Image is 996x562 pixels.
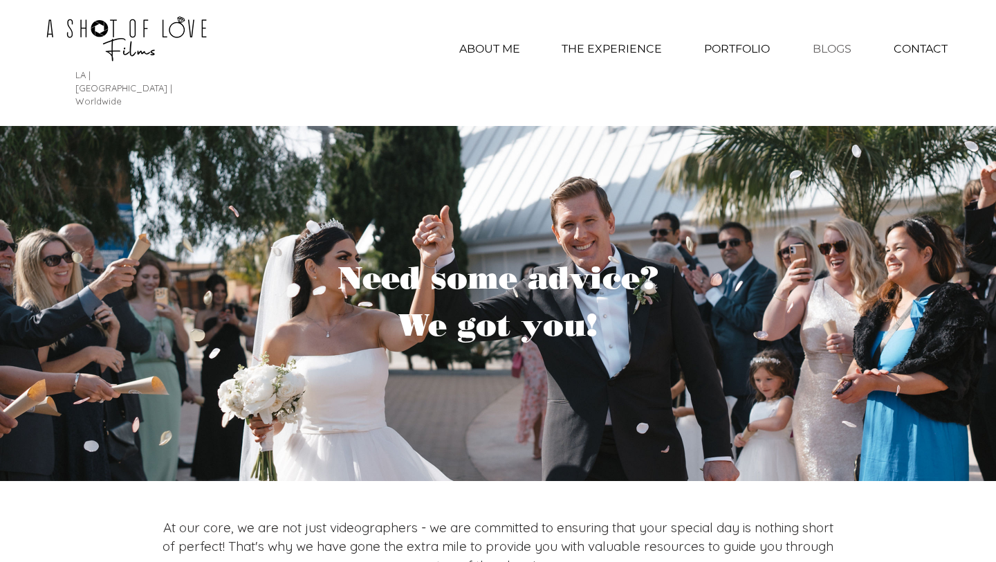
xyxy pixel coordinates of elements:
[452,32,527,66] p: ABOUT ME
[75,69,172,107] span: LA | [GEOGRAPHIC_DATA] | Worldwide
[887,32,954,66] p: CONTACT
[555,32,669,66] p: THE EXPERIENCE
[682,32,791,66] div: PORTFOLIO
[338,259,658,343] span: Need some advice? We got you!
[791,32,873,66] a: BLOGS
[873,32,968,66] a: CONTACT
[438,32,968,66] nav: Site
[542,32,682,66] a: THE EXPERIENCE
[806,32,858,66] p: BLOGS
[697,32,777,66] p: PORTFOLIO
[438,32,542,66] a: ABOUT ME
